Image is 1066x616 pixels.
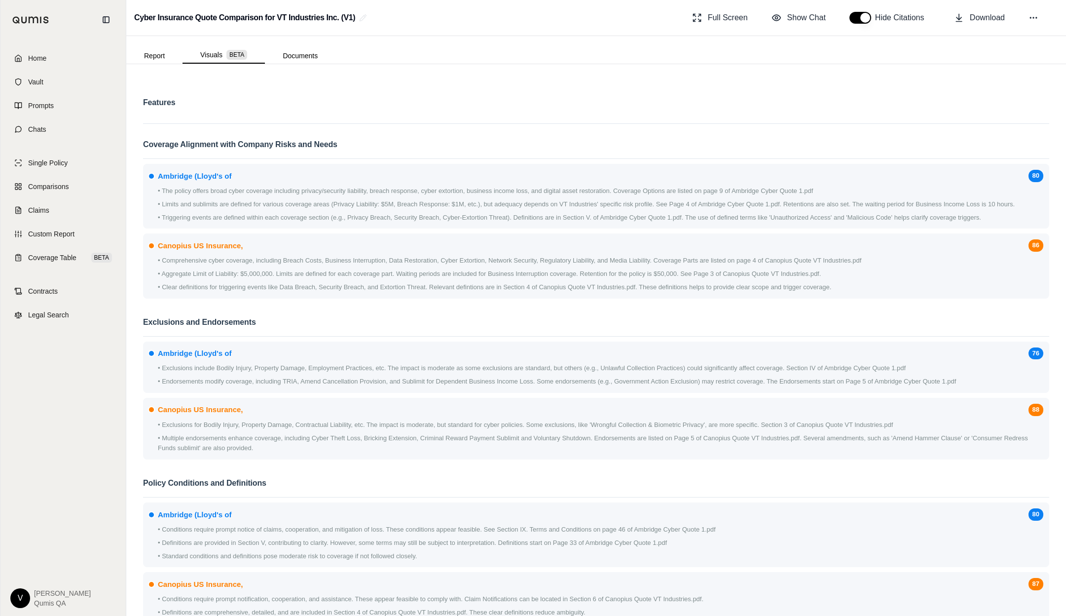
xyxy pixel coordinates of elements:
h2: Cyber Insurance Quote Comparison for VT Industries Inc. (V1) [134,9,355,27]
span: 86 [1029,239,1043,252]
span: 87 [1029,578,1043,590]
p: • Multiple endorsements enhance coverage, including Cyber Theft Loss, Bricking Extension, Crimina... [158,433,1043,454]
p: • Conditions require prompt notification, cooperation, and assistance. These appear feasible to c... [158,594,1043,605]
span: 80 [1029,508,1043,521]
span: Hide Citations [875,12,930,24]
button: Download [950,8,1009,28]
h3: Policy Conditions and Definitions [143,475,1049,498]
h3: Coverage Alignment with Company Risks and Needs [143,137,1049,159]
a: Chats [6,118,120,140]
span: Ambridge (Lloyd's of [158,170,231,182]
span: Home [28,53,46,63]
span: Coverage Table [28,253,76,263]
a: Single Policy [6,152,120,174]
span: Chats [28,124,46,134]
span: BETA [226,50,247,60]
a: Claims [6,199,120,221]
span: 76 [1029,347,1043,360]
p: • The policy offers broad cyber coverage including privacy/security liability, breach response, c... [158,186,1043,196]
span: Claims [28,205,49,215]
span: Canopius US Insurance, [158,404,243,416]
span: Show Chat [787,12,826,24]
p: • Endorsements modify coverage, including TRIA, Amend Cancellation Provision, and Sublimit for De... [158,377,1043,387]
span: 88 [1029,404,1043,416]
p: • Comprehensive cyber coverage, including Breach Costs, Business Interruption, Data Restoration, ... [158,256,1043,266]
p: • Limits and sublimits are defined for various coverage areas (Privacy Liability: $5M, Breach Res... [158,199,1043,210]
span: 80 [1029,170,1043,182]
p: • Exclusions for Bodily Injury, Property Damage, Contractual Liability, etc. The impact is modera... [158,420,1043,430]
p: • Triggering events are defined within each coverage section (e.g., Privacy Breach, Security Brea... [158,213,1043,223]
p: • Clear definitions for triggering events like Data Breach, Security Breach, and Extortion Threat... [158,282,1043,293]
p: • Conditions require prompt notice of claims, cooperation, and mitigation of loss. These conditio... [158,525,1043,535]
div: V [10,588,30,608]
span: Contracts [28,286,58,296]
p: • Standard conditions and definitions pose moderate risk to coverage if not followed closely. [158,551,1043,562]
span: Ambridge (Lloyd's of [158,347,231,359]
span: Vault [28,77,43,87]
span: Ambridge (Lloyd's of [158,509,231,521]
span: Custom Report [28,229,74,239]
span: Full Screen [708,12,748,24]
span: [PERSON_NAME] [34,588,91,598]
a: Vault [6,71,120,93]
a: Home [6,47,120,69]
button: Show Chat [768,8,830,28]
span: Single Policy [28,158,68,168]
span: Canopius US Insurance, [158,240,243,252]
span: Qumis QA [34,598,91,608]
h3: Exclusions and Endorsements [143,314,1049,337]
p: • Aggregate Limit of Liability: $5,000,000. Limits are defined for each coverage part. Waiting pe... [158,269,1043,279]
a: Comparisons [6,176,120,197]
a: Custom Report [6,223,120,245]
span: BETA [91,253,112,263]
span: Comparisons [28,182,69,192]
p: • Exclusions include Bodily Injury, Property Damage, Employment Practices, etc. The impact is mod... [158,363,1043,374]
button: Report [126,48,183,64]
img: Qumis Logo [12,16,49,24]
span: Canopius US Insurance, [158,578,243,590]
a: Coverage TableBETA [6,247,120,269]
span: Legal Search [28,310,69,320]
a: Prompts [6,95,120,116]
button: Full Screen [688,8,752,28]
span: Download [970,12,1005,24]
span: Prompts [28,101,54,111]
a: Legal Search [6,304,120,326]
button: Documents [265,48,335,64]
button: Collapse sidebar [98,12,114,28]
button: Visuals [183,47,265,64]
h2: Features [143,94,175,117]
a: Contracts [6,280,120,302]
p: • Definitions are provided in Section V, contributing to clarity. However, some terms may still b... [158,538,1043,548]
